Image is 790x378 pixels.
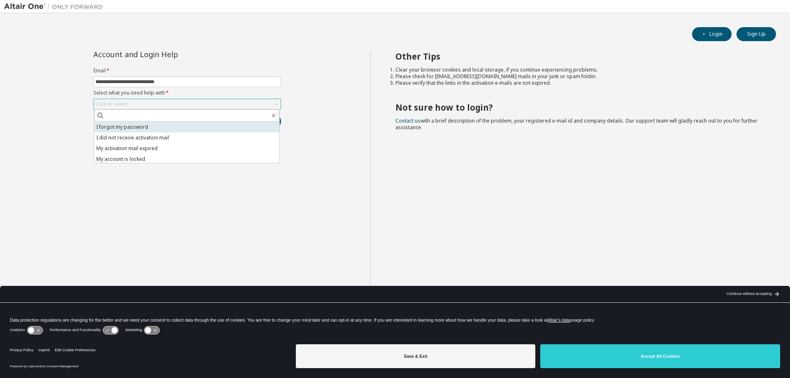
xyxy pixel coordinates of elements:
[395,51,762,62] h2: Other Tips
[395,117,757,131] span: with a brief description of the problem, your registered e-mail id and company details. Our suppo...
[93,67,281,74] label: Email
[94,99,281,109] div: Click to select
[4,2,107,11] img: Altair One
[93,90,281,96] label: Select what you need help with
[395,117,421,124] a: Contact us
[94,122,279,132] li: I forgot my password
[737,27,776,41] button: Sign Up
[395,80,762,86] li: Please verify that the links in the activation e-mails are not expired.
[395,73,762,80] li: Please check for [EMAIL_ADDRESS][DOMAIN_NAME] mails in your junk or spam folder.
[93,51,244,58] div: Account and Login Help
[95,101,128,107] div: Click to select
[395,67,762,73] li: Clear your browser cookies and local storage, if you continue experiencing problems.
[395,102,762,113] h2: Not sure how to login?
[692,27,732,41] button: Login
